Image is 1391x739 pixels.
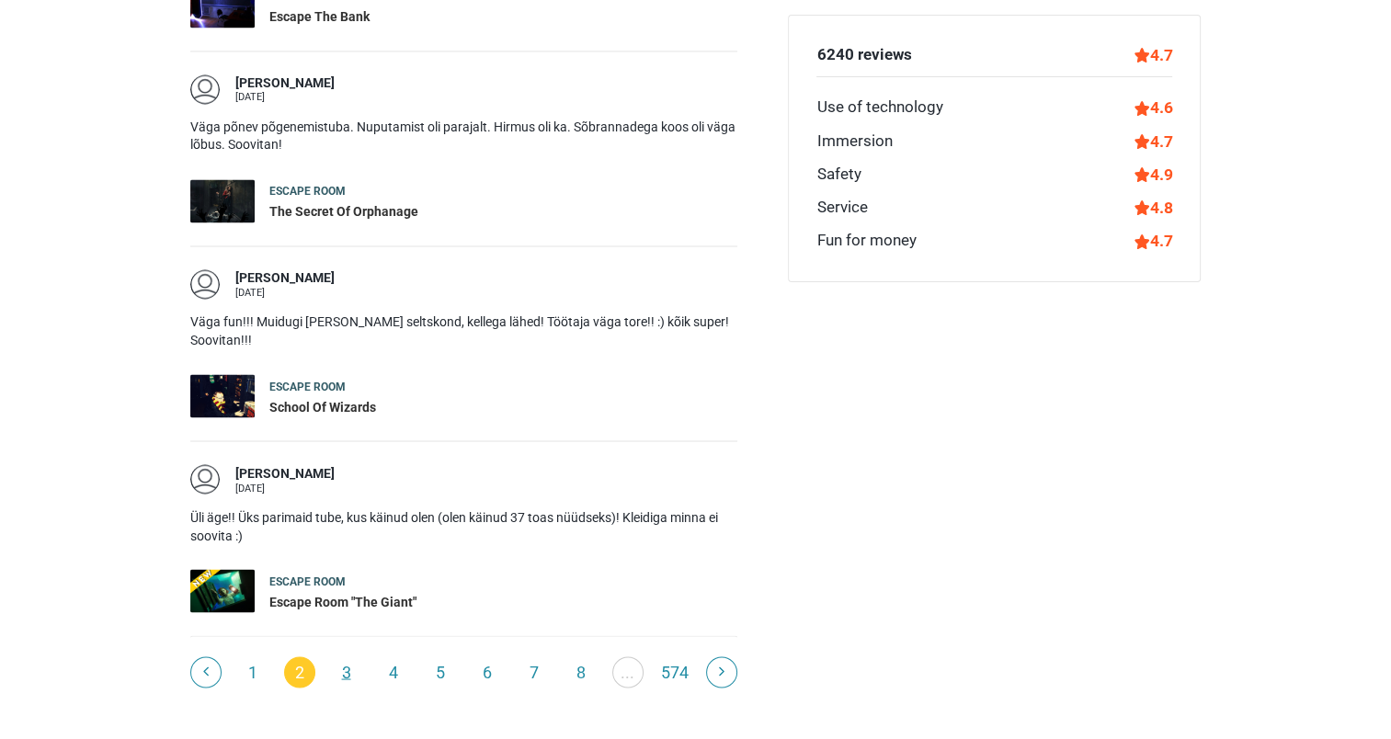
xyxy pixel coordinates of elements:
[269,379,376,394] div: Escape room
[190,374,737,417] a: School Of Wizards Escape room School Of Wizards
[235,483,335,493] div: [DATE]
[565,656,597,688] a: 8
[235,464,335,483] div: [PERSON_NAME]
[1134,229,1172,253] div: 4.7
[269,184,418,199] div: Escape room
[235,92,335,102] div: [DATE]
[269,398,376,416] div: School Of Wizards
[235,269,335,288] div: [PERSON_NAME]
[190,179,737,222] a: The Secret Of Orphanage Escape room The Secret Of Orphanage
[190,569,255,612] img: Escape Room "The Giant"
[1134,130,1172,153] div: 4.7
[1134,196,1172,220] div: 4.8
[816,229,916,253] div: Fun for money
[816,130,892,153] div: Immersion
[235,74,335,93] div: [PERSON_NAME]
[519,656,550,688] a: 7
[659,656,690,688] a: 574
[190,569,737,612] a: Escape Room "The Giant" Escape room Escape Room "The Giant"
[816,163,861,187] div: Safety
[816,43,911,67] div: 6240 reviews
[284,656,315,688] span: 2
[190,374,255,417] img: School Of Wizards
[378,656,409,688] a: 4
[190,508,737,544] p: Üli äge!! Üks parimaid tube, kus käinud olen (olen käinud 37 toas nüüdseks)! Kleidiga minna ei so...
[269,8,370,27] div: Escape The Bank
[190,119,737,154] p: Väga põnev põgenemistuba. Nuputamist oli parajalt. Hirmus oli ka. Sõbrannadega koos oli väga lõbu...
[190,313,737,349] p: Väga fun!!! Muidugi [PERSON_NAME] seltskond, kellega lähed! Töötaja väga tore!! :) kõik super! So...
[472,656,503,688] a: 6
[1134,43,1172,67] div: 4.7
[816,196,867,220] div: Service
[1134,96,1172,119] div: 4.6
[269,203,418,222] div: The Secret Of Orphanage
[1134,163,1172,187] div: 4.9
[269,574,416,589] div: Escape room
[331,656,362,688] a: 3
[235,288,335,298] div: [DATE]
[425,656,456,688] a: 5
[237,656,268,688] a: 1
[816,96,942,119] div: Use of technology
[190,179,255,222] img: The Secret Of Orphanage
[269,593,416,611] div: Escape Room "The Giant"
